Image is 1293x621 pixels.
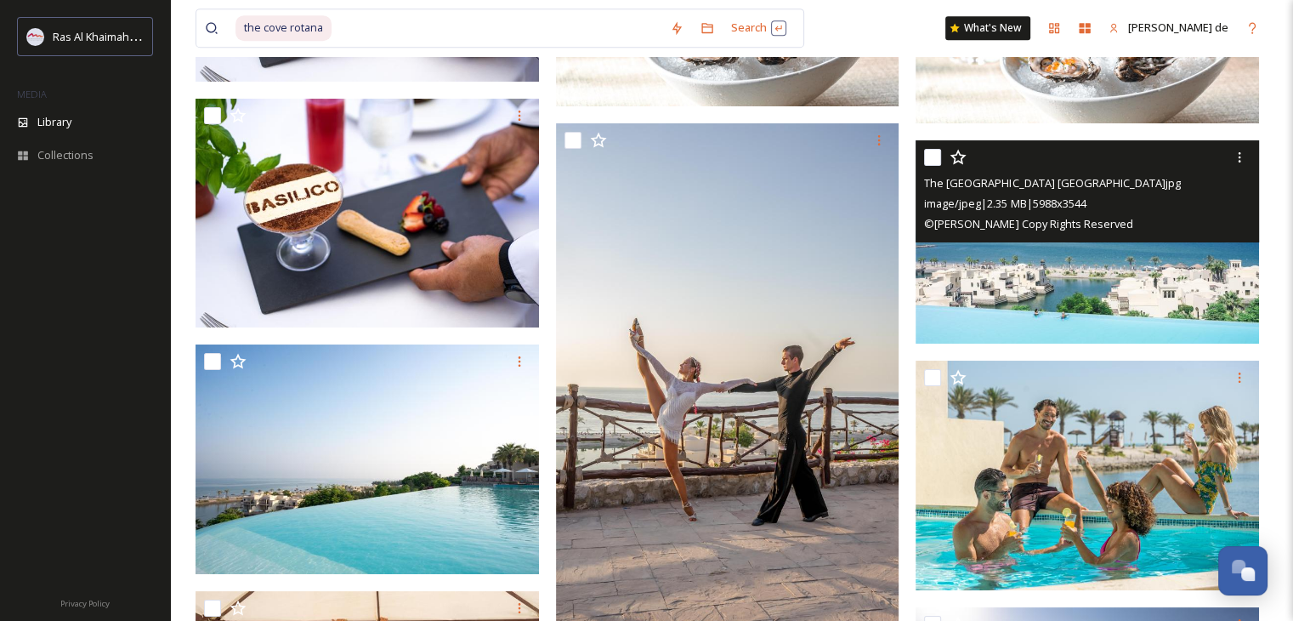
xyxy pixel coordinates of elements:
a: What's New [945,16,1030,40]
img: Logo_RAKTDA_RGB-01.png [27,28,44,45]
span: image/jpeg | 2.35 MB | 5988 x 3544 [924,196,1086,211]
span: Collections [37,147,94,163]
span: The [GEOGRAPHIC_DATA] [GEOGRAPHIC_DATA]jpg [924,175,1180,191]
img: The Cove Rotana Resort Ras Al Khaimah.jpg [196,99,539,328]
a: [PERSON_NAME] de [1100,11,1237,44]
span: © [PERSON_NAME] Copy Rights Reserved [924,216,1132,231]
button: Open Chat [1218,546,1267,595]
span: MEDIA [17,88,47,100]
span: Ras Al Khaimah Tourism Development Authority [53,28,293,44]
span: Library [37,114,71,130]
div: Search [723,11,795,44]
img: The Cove Rotana Resort Ras Al Khaimah.jpg [916,361,1259,590]
a: Privacy Policy [60,592,110,612]
img: The Cove Rotana Resort Ras Al Khaimah.jpg [196,345,539,574]
span: Privacy Policy [60,598,110,609]
span: the cove rotana [235,15,332,40]
span: [PERSON_NAME] de [1128,20,1228,35]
